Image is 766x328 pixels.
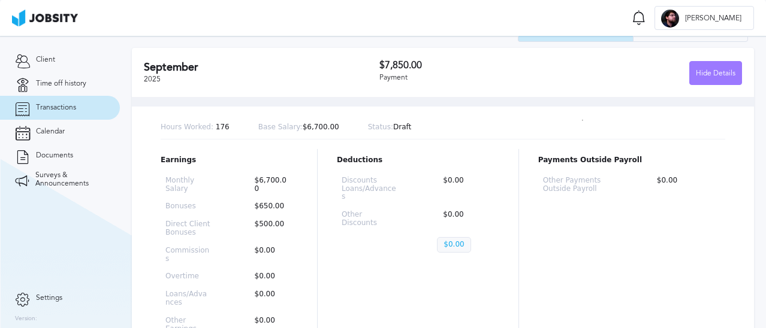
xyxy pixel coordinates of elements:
[249,202,294,211] p: $650.00
[337,156,499,165] p: Deductions
[368,123,412,132] p: Draft
[379,74,561,82] div: Payment
[249,177,294,193] p: $6,700.00
[258,123,303,131] span: Base Salary:
[249,290,294,307] p: $0.00
[379,60,561,71] h3: $7,850.00
[36,151,73,160] span: Documents
[144,61,379,74] h2: September
[258,123,339,132] p: $6,700.00
[165,272,210,281] p: Overtime
[161,156,298,165] p: Earnings
[36,294,62,302] span: Settings
[36,127,65,136] span: Calendar
[342,177,399,201] p: Discounts Loans/Advances
[249,220,294,237] p: $500.00
[36,80,86,88] span: Time off history
[161,123,213,131] span: Hours Worked:
[437,237,471,253] p: $0.00
[437,211,494,227] p: $0.00
[661,10,679,28] div: R
[15,315,37,323] label: Version:
[165,290,210,307] p: Loans/Advances
[249,272,294,281] p: $0.00
[35,171,105,188] span: Surveys & Announcements
[165,177,210,193] p: Monthly Salary
[165,220,210,237] p: Direct Client Bonuses
[538,156,725,165] p: Payments Outside Payroll
[165,247,210,263] p: Commissions
[437,177,494,201] p: $0.00
[36,56,55,64] span: Client
[36,104,76,112] span: Transactions
[368,123,393,131] span: Status:
[690,62,741,86] div: Hide Details
[679,14,747,23] span: [PERSON_NAME]
[655,6,754,30] button: R[PERSON_NAME]
[543,177,613,193] p: Other Payments Outside Payroll
[12,10,78,26] img: ab4bad089aa723f57921c736e9817d99.png
[651,177,720,193] p: $0.00
[144,75,161,83] span: 2025
[132,22,518,38] h2: 2025
[689,61,742,85] button: Hide Details
[342,211,399,227] p: Other Discounts
[161,123,230,132] p: 176
[165,202,210,211] p: Bonuses
[249,247,294,263] p: $0.00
